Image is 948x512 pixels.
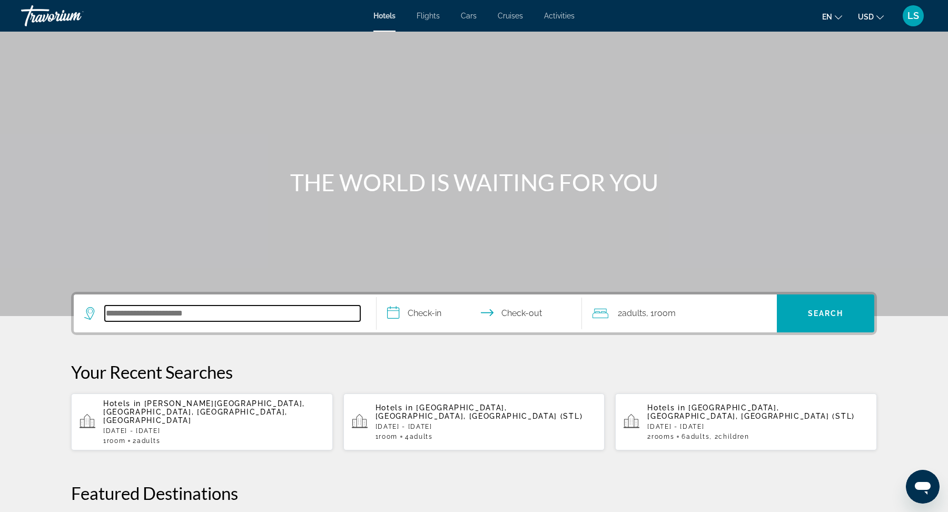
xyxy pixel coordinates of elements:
[718,433,749,440] span: Children
[379,433,398,440] span: Room
[647,403,855,420] span: [GEOGRAPHIC_DATA], [GEOGRAPHIC_DATA], [GEOGRAPHIC_DATA] (STL)
[682,433,709,440] span: 6
[647,433,674,440] span: 2
[777,294,874,332] button: Search
[376,433,398,440] span: 1
[133,437,160,445] span: 2
[615,393,877,451] button: Hotels in [GEOGRAPHIC_DATA], [GEOGRAPHIC_DATA], [GEOGRAPHIC_DATA] (STL)[DATE] - [DATE]2rooms6Adul...
[900,5,927,27] button: User Menu
[544,12,575,20] a: Activities
[417,12,440,20] a: Flights
[410,433,433,440] span: Adults
[21,2,126,29] a: Travorium
[822,13,832,21] span: en
[654,308,676,318] span: Room
[498,12,523,20] a: Cruises
[71,483,877,504] h2: Featured Destinations
[618,306,646,321] span: 2
[103,427,324,435] p: [DATE] - [DATE]
[907,11,919,21] span: LS
[105,306,360,321] input: Search hotel destination
[107,437,126,445] span: Room
[103,437,125,445] span: 1
[622,308,646,318] span: Adults
[582,294,777,332] button: Travelers: 2 adults, 0 children
[376,423,597,430] p: [DATE] - [DATE]
[376,403,413,412] span: Hotels in
[103,399,141,408] span: Hotels in
[906,470,940,504] iframe: Button to launch messaging window
[343,393,605,451] button: Hotels in [GEOGRAPHIC_DATA], [GEOGRAPHIC_DATA], [GEOGRAPHIC_DATA] (STL)[DATE] - [DATE]1Room4Adults
[858,13,874,21] span: USD
[74,294,874,332] div: Search widget
[647,423,868,430] p: [DATE] - [DATE]
[651,433,674,440] span: rooms
[686,433,709,440] span: Adults
[461,12,477,20] a: Cars
[405,433,433,440] span: 4
[808,309,844,318] span: Search
[646,306,676,321] span: , 1
[71,393,333,451] button: Hotels in [PERSON_NAME][GEOGRAPHIC_DATA], [GEOGRAPHIC_DATA], [GEOGRAPHIC_DATA], [GEOGRAPHIC_DATA]...
[822,9,842,24] button: Change language
[647,403,685,412] span: Hotels in
[858,9,884,24] button: Change currency
[709,433,749,440] span: , 2
[377,294,582,332] button: Select check in and out date
[373,12,396,20] a: Hotels
[276,169,671,196] h1: THE WORLD IS WAITING FOR YOU
[71,361,877,382] p: Your Recent Searches
[376,403,583,420] span: [GEOGRAPHIC_DATA], [GEOGRAPHIC_DATA], [GEOGRAPHIC_DATA] (STL)
[137,437,160,445] span: Adults
[103,399,305,425] span: [PERSON_NAME][GEOGRAPHIC_DATA], [GEOGRAPHIC_DATA], [GEOGRAPHIC_DATA], [GEOGRAPHIC_DATA]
